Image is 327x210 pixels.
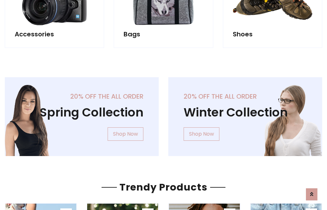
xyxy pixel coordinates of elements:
h5: 20% off the all order [20,93,143,100]
span: Trendy Products [117,180,210,194]
h5: 20% off the all order [184,93,307,100]
h5: Bags [124,30,203,38]
h1: Spring Collection [20,105,143,120]
a: Shop Now [108,127,143,141]
h5: Shoes [233,30,312,38]
h1: Winter Collection [184,105,307,120]
h5: Accessories [15,30,94,38]
a: Shop Now [184,127,219,141]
